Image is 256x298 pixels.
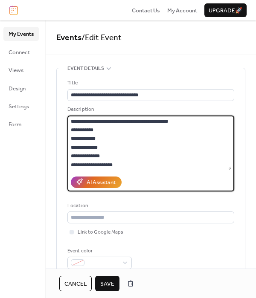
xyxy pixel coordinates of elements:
div: AI Assistant [87,178,116,187]
a: Form [3,117,39,131]
span: Form [9,120,22,129]
button: Upgrade🚀 [204,3,247,17]
div: Title [67,79,233,87]
span: Connect [9,48,30,57]
a: My Account [167,6,197,14]
button: Save [95,276,119,291]
a: Events [56,30,81,46]
span: My Events [9,30,34,38]
span: Event details [67,64,104,73]
a: Connect [3,45,39,59]
span: Settings [9,102,29,111]
a: Settings [3,99,39,113]
a: My Events [3,27,39,41]
a: Design [3,81,39,95]
button: AI Assistant [71,176,122,188]
a: Contact Us [132,6,160,14]
span: Link to Google Maps [78,228,123,237]
span: Cancel [64,280,87,288]
div: Event color [67,247,130,255]
img: logo [9,6,18,15]
button: Cancel [59,276,92,291]
span: / Edit Event [81,30,122,46]
span: Design [9,84,26,93]
span: Upgrade 🚀 [209,6,242,15]
a: Views [3,63,39,77]
span: Views [9,66,23,75]
div: Location [67,202,233,210]
span: Save [100,280,114,288]
div: Description [67,105,233,114]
